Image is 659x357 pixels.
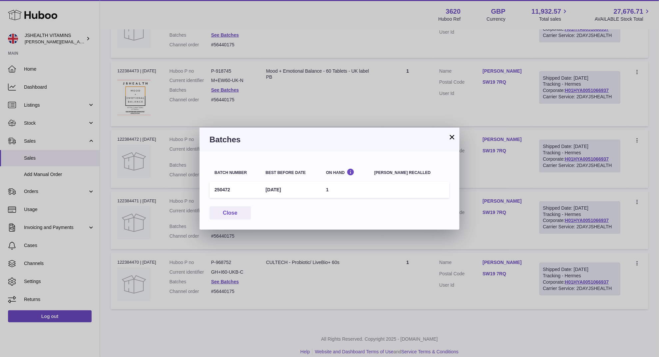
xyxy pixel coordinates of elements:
div: [PERSON_NAME] recalled [374,171,444,175]
div: Best before date [266,171,316,175]
div: Batch number [215,171,256,175]
h3: Batches [210,134,449,145]
td: 250472 [210,182,261,198]
div: On Hand [326,168,364,175]
td: [DATE] [261,182,321,198]
button: × [448,133,456,141]
td: 1 [321,182,369,198]
button: Close [210,206,251,220]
